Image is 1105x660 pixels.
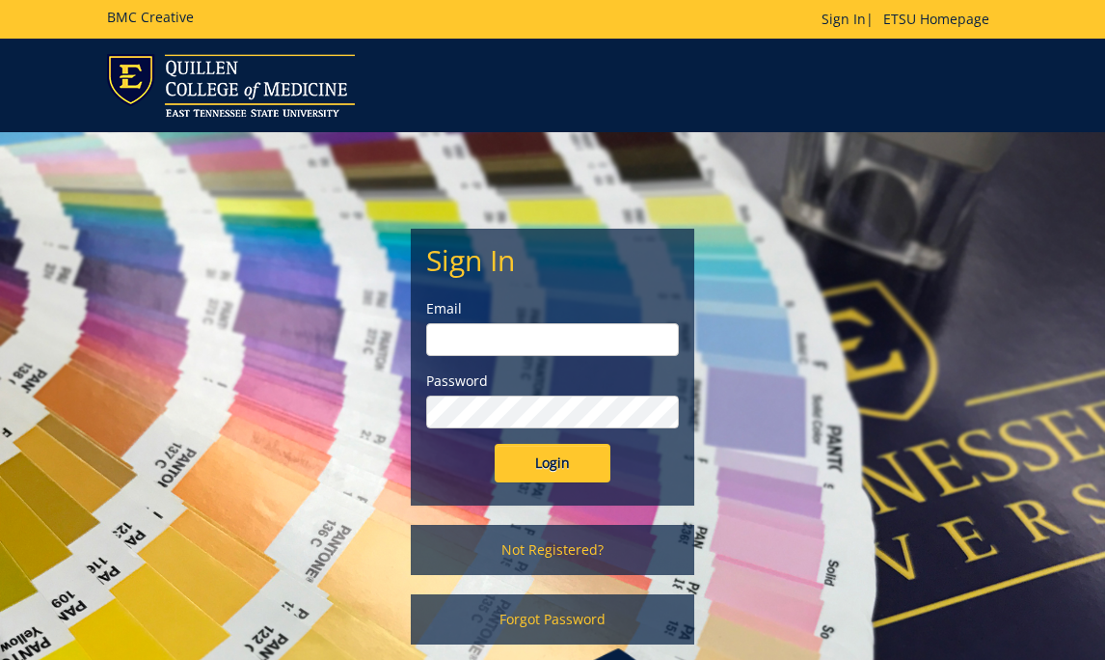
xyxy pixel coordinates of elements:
input: Login [495,444,610,482]
a: Forgot Password [411,594,693,645]
a: Not Registered? [411,525,693,575]
a: ETSU Homepage [874,10,999,28]
label: Email [426,299,678,318]
a: Sign In [822,10,866,28]
h2: Sign In [426,244,678,276]
img: ETSU logo [107,54,355,117]
label: Password [426,371,678,391]
p: | [822,10,999,29]
h5: BMC Creative [107,10,194,24]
